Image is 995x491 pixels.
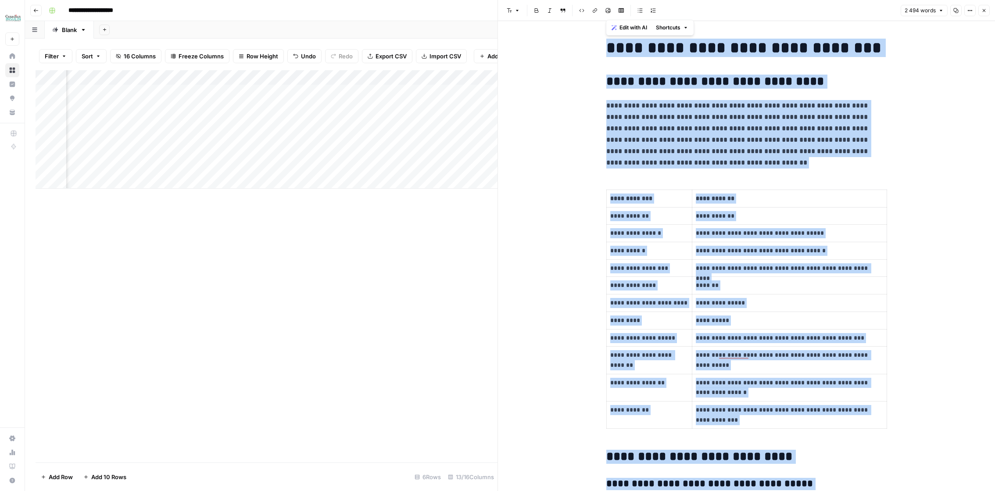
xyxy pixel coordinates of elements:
[5,431,19,445] a: Settings
[287,49,322,63] button: Undo
[474,49,527,63] button: Add Column
[416,49,467,63] button: Import CSV
[124,52,156,61] span: 16 Columns
[444,470,497,484] div: 13/16 Columns
[5,7,19,29] button: Workspace: BCI
[5,105,19,119] a: Your Data
[362,49,412,63] button: Export CSV
[62,25,77,34] div: Blank
[179,52,224,61] span: Freeze Columns
[429,52,461,61] span: Import CSV
[39,49,72,63] button: Filter
[619,24,647,32] span: Edit with AI
[5,459,19,473] a: Learning Hub
[233,49,284,63] button: Row Height
[5,473,19,487] button: Help + Support
[5,49,19,63] a: Home
[76,49,107,63] button: Sort
[339,52,353,61] span: Redo
[608,22,651,33] button: Edit with AI
[301,52,316,61] span: Undo
[905,7,936,14] span: 2 494 words
[652,22,692,33] button: Shortcuts
[5,10,21,26] img: BCI Logo
[82,52,93,61] span: Sort
[5,91,19,105] a: Opportunities
[110,49,161,63] button: 16 Columns
[45,52,59,61] span: Filter
[36,470,78,484] button: Add Row
[91,473,126,481] span: Add 10 Rows
[376,52,407,61] span: Export CSV
[5,63,19,77] a: Browse
[901,5,948,16] button: 2 494 words
[411,470,444,484] div: 6 Rows
[45,21,94,39] a: Blank
[165,49,229,63] button: Freeze Columns
[5,445,19,459] a: Usage
[247,52,278,61] span: Row Height
[5,77,19,91] a: Insights
[487,52,521,61] span: Add Column
[325,49,358,63] button: Redo
[78,470,132,484] button: Add 10 Rows
[656,24,680,32] span: Shortcuts
[49,473,73,481] span: Add Row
